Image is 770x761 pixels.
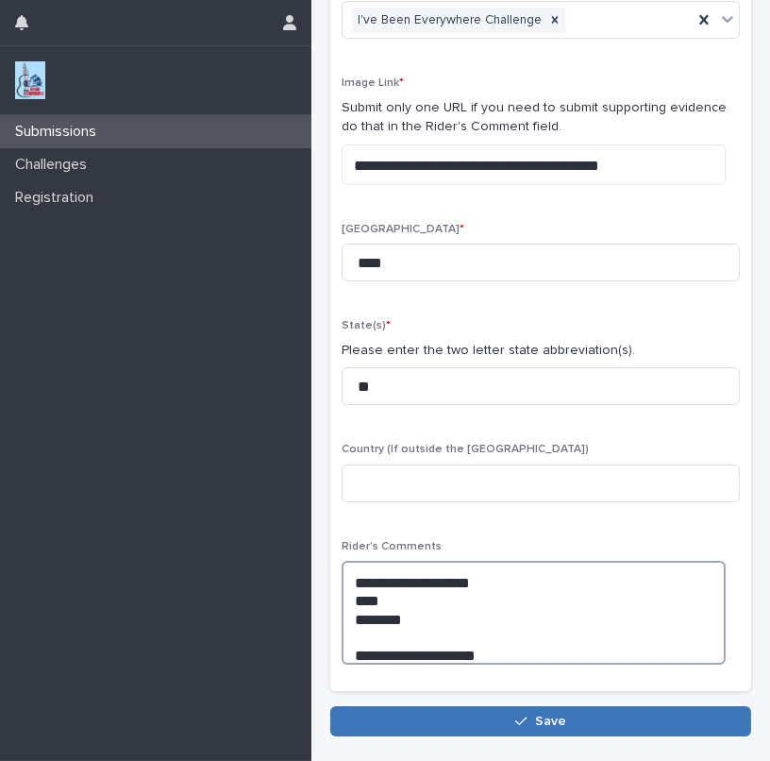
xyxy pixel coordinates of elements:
p: Please enter the two letter state abbreviation(s). [342,341,740,361]
span: State(s) [342,320,391,331]
p: Submit only one URL if you need to submit supporting evidence do that in the Rider's Comment field. [342,98,740,138]
span: Image Link [342,77,404,89]
p: Submissions [8,123,111,141]
div: I've Been Everywhere Challenge [352,8,544,33]
p: Challenges [8,156,102,174]
span: Rider's Comments [342,541,442,552]
span: [GEOGRAPHIC_DATA] [342,224,464,235]
button: Save [330,706,751,736]
img: jxsLJbdS1eYBI7rVAS4p [15,61,45,99]
span: Country (If outside the [GEOGRAPHIC_DATA]) [342,444,589,455]
p: Registration [8,189,109,207]
span: Save [535,715,566,728]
